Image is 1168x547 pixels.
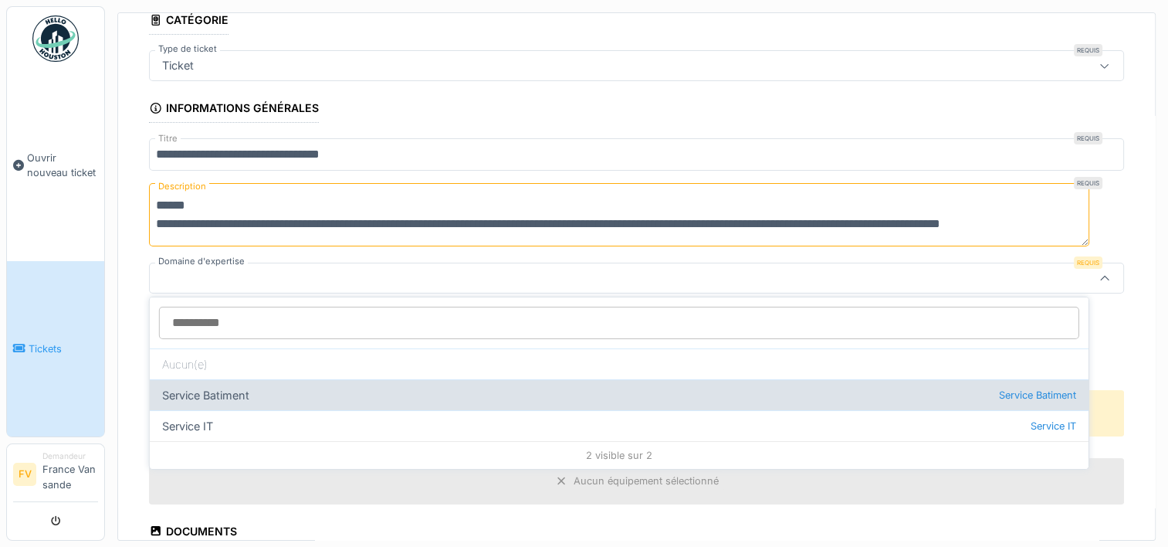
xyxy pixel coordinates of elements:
[149,8,229,35] div: Catégorie
[1074,132,1102,144] div: Requis
[7,261,104,437] a: Tickets
[998,388,1075,403] span: Service Batiment
[27,151,98,180] span: Ouvrir nouveau ticket
[13,450,98,502] a: FV DemandeurFrance Van sande
[1030,419,1075,433] span: Service IT
[155,42,220,56] label: Type de ticket
[574,474,719,488] div: Aucun équipement sélectionné
[156,57,200,74] div: Ticket
[150,379,1088,410] div: Service Batiment
[13,463,36,486] li: FV
[1074,257,1102,269] div: Requis
[32,15,79,62] img: Badge_color-CXgf-gQk.svg
[155,255,248,268] label: Domaine d'expertise
[149,97,319,123] div: Informations générales
[42,450,98,462] div: Demandeur
[7,70,104,261] a: Ouvrir nouveau ticket
[155,132,181,145] label: Titre
[1074,44,1102,56] div: Requis
[150,410,1088,441] div: Service IT
[42,450,98,498] li: France Van sande
[150,441,1088,469] div: 2 visible sur 2
[149,520,237,546] div: Documents
[1074,177,1102,189] div: Requis
[29,341,98,356] span: Tickets
[150,348,1088,379] div: Aucun(e)
[155,177,209,196] label: Description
